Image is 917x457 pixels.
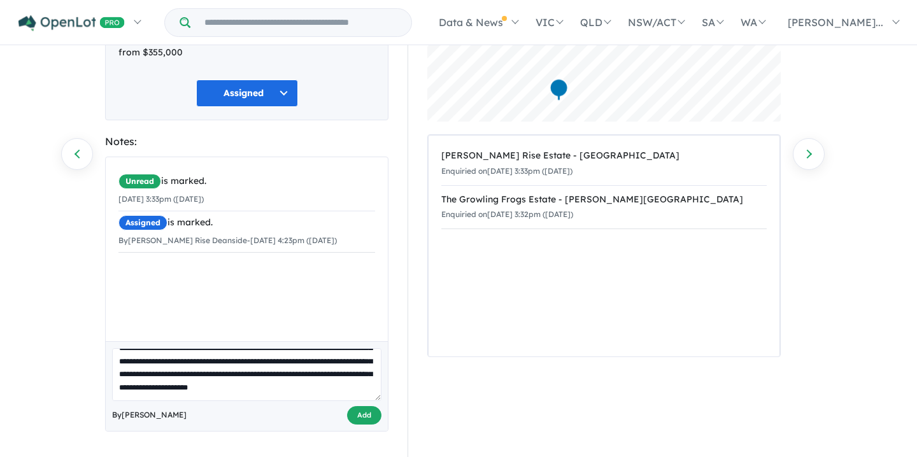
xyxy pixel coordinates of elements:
[550,78,569,102] div: Map marker
[441,185,767,230] a: The Growling Frogs Estate - [PERSON_NAME][GEOGRAPHIC_DATA]Enquiried on[DATE] 3:32pm ([DATE])
[441,148,767,164] div: [PERSON_NAME] Rise Estate - [GEOGRAPHIC_DATA]
[441,209,573,219] small: Enquiried on [DATE] 3:32pm ([DATE])
[193,9,409,36] input: Try estate name, suburb, builder or developer
[441,192,767,207] div: The Growling Frogs Estate - [PERSON_NAME][GEOGRAPHIC_DATA]
[118,174,161,189] span: Unread
[347,406,381,425] button: Add
[118,215,167,230] span: Assigned
[196,80,298,107] button: Assigned
[441,142,767,186] a: [PERSON_NAME] Rise Estate - [GEOGRAPHIC_DATA]Enquiried on[DATE] 3:33pm ([DATE])
[118,174,375,189] div: is marked.
[18,15,125,31] img: Openlot PRO Logo White
[118,194,204,204] small: [DATE] 3:33pm ([DATE])
[441,166,572,176] small: Enquiried on [DATE] 3:33pm ([DATE])
[105,133,388,150] div: Notes:
[112,409,187,421] span: By [PERSON_NAME]
[118,215,375,230] div: is marked.
[788,16,883,29] span: [PERSON_NAME]...
[118,236,337,245] small: By [PERSON_NAME] Rise Deanside - [DATE] 4:23pm ([DATE])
